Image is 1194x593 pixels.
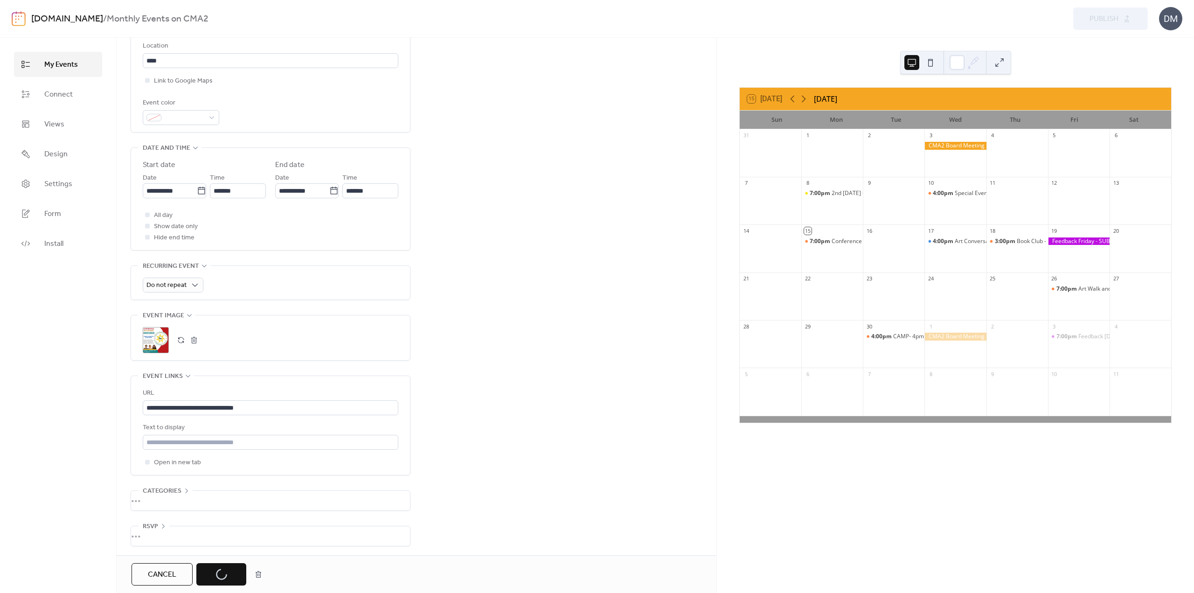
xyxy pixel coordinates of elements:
div: 25 [989,275,996,282]
div: 22 [804,275,811,282]
div: 10 [1051,370,1058,377]
div: End date [275,160,305,171]
div: 23 [866,275,873,282]
div: 20 [1112,227,1119,234]
span: Cancel [148,569,176,580]
a: Cancel [132,563,193,586]
div: CMA2 Board Meeting [924,333,986,341]
div: 30 [866,323,873,330]
div: 27 [1112,275,1119,282]
span: Date and time [143,143,190,154]
div: Event color [143,98,217,109]
span: All day [154,210,173,221]
div: 7 [866,370,873,377]
div: Fri [1045,111,1104,129]
div: Wed [926,111,986,129]
span: 7:00pm [1056,285,1078,293]
div: 17 [927,227,934,234]
div: 7 [743,180,750,187]
span: Link to Google Maps [154,76,213,87]
div: 9 [989,370,996,377]
a: Design [14,141,102,167]
span: Do not repeat [146,279,187,292]
div: 9 [866,180,873,187]
div: CAMP- 4pm EDT - [PERSON_NAME] [893,333,985,341]
div: Art Conversations - 4pm EDT [955,237,1030,245]
div: 4 [989,132,996,139]
span: Categories [143,486,181,497]
div: [DATE] [814,93,837,105]
div: Start date [143,160,175,171]
div: URL [143,388,396,399]
a: Form [14,201,102,226]
div: 16 [866,227,873,234]
div: 19 [1051,227,1058,234]
div: Text to display [143,422,396,433]
div: DM [1159,7,1182,30]
span: Form [44,209,61,220]
div: 12 [1051,180,1058,187]
div: 11 [989,180,996,187]
div: 8 [804,180,811,187]
a: Install [14,231,102,256]
a: Views [14,112,102,137]
a: Settings [14,171,102,196]
span: My Events [44,59,78,70]
a: My Events [14,52,102,77]
div: ••• [131,491,410,510]
div: ; [143,327,169,353]
span: 7:00pm [810,237,832,245]
div: 3 [927,132,934,139]
span: RSVP [143,521,158,532]
div: Thu [985,111,1045,129]
div: Mon [807,111,867,129]
span: 7:00pm [1056,333,1078,341]
div: 2nd Monday Guest Artist Series with Jacqui Ross- 7pm EDT - Darcel Deneau [801,189,863,197]
div: 11 [1112,370,1119,377]
span: 3:00pm [995,237,1017,245]
span: Date [143,173,157,184]
span: Event links [143,371,183,382]
div: 14 [743,227,750,234]
div: Feedback Friday - SUBMISSION DEADLINE [1048,237,1110,245]
span: Event image [143,310,184,321]
div: Special Event: NOVEM 2025 Collaborative Mosaic - 4PM EDT [955,189,1111,197]
div: Art Walk and Happy Hour [1078,285,1144,293]
div: Feedback Friday with Fran Garrido & Shelley Beaumont, 7pm EDT [1048,333,1110,341]
div: CAMP- 4pm EDT - Jeannette Brossart [863,333,924,341]
div: 28 [743,323,750,330]
span: Design [44,149,68,160]
div: 21 [743,275,750,282]
div: Book Club - [PERSON_NAME] - 3:00 pm EDT [1017,237,1129,245]
div: Location [143,41,396,52]
div: Art Conversations - 4pm EDT [924,237,986,245]
div: Book Club - Martin Cheek - 3:00 pm EDT [986,237,1048,245]
div: 5 [743,370,750,377]
span: 4:00pm [871,333,893,341]
div: 2 [866,132,873,139]
span: Date [275,173,289,184]
span: 7:00pm [810,189,832,197]
span: Settings [44,179,72,190]
div: 2nd [DATE] Guest Artist Series with [PERSON_NAME]- 7pm EDT - [PERSON_NAME] [832,189,1044,197]
div: 1 [927,323,934,330]
div: 29 [804,323,811,330]
div: Conference Preview - 7:00PM EDT [801,237,863,245]
div: 31 [743,132,750,139]
div: 24 [927,275,934,282]
span: Connect [44,89,73,100]
div: 10 [927,180,934,187]
span: Show date only [154,221,198,232]
span: Recurring event [143,261,199,272]
b: / [103,10,107,28]
div: 3 [1051,323,1058,330]
div: ••• [131,526,410,546]
div: 6 [1112,132,1119,139]
div: 2 [989,323,996,330]
span: Install [44,238,63,250]
div: 8 [927,370,934,377]
a: Connect [14,82,102,107]
span: Open in new tab [154,457,201,468]
div: CMA2 Board Meeting [924,142,986,150]
span: 4:00pm [933,189,955,197]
